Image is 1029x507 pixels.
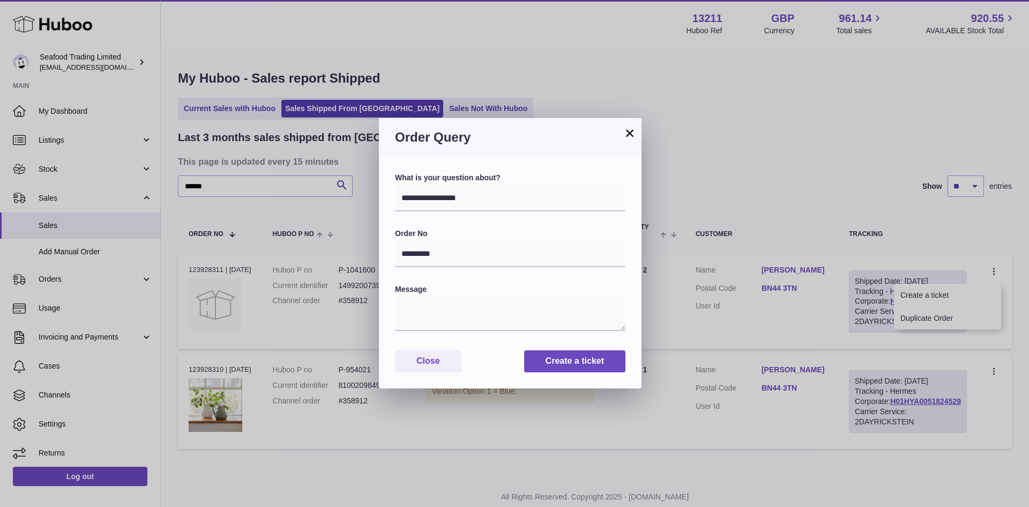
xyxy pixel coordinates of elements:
label: Message [395,284,625,295]
button: Close [395,350,461,372]
button: Create a ticket [524,350,625,372]
label: Order No [395,229,625,239]
button: × [623,127,636,139]
h3: Order Query [395,129,625,146]
label: What is your question about? [395,173,625,183]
